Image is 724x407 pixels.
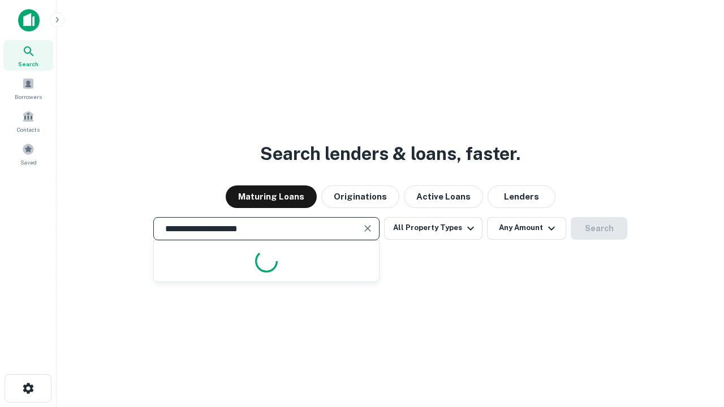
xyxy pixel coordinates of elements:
[3,106,53,136] a: Contacts
[3,40,53,71] a: Search
[667,317,724,371] iframe: Chat Widget
[3,138,53,169] a: Saved
[488,185,555,208] button: Lenders
[321,185,399,208] button: Originations
[487,217,566,240] button: Any Amount
[360,220,376,236] button: Clear
[17,125,40,134] span: Contacts
[404,185,483,208] button: Active Loans
[3,73,53,103] a: Borrowers
[15,92,42,101] span: Borrowers
[384,217,482,240] button: All Property Types
[260,140,520,167] h3: Search lenders & loans, faster.
[18,9,40,32] img: capitalize-icon.png
[20,158,37,167] span: Saved
[226,185,317,208] button: Maturing Loans
[18,59,38,68] span: Search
